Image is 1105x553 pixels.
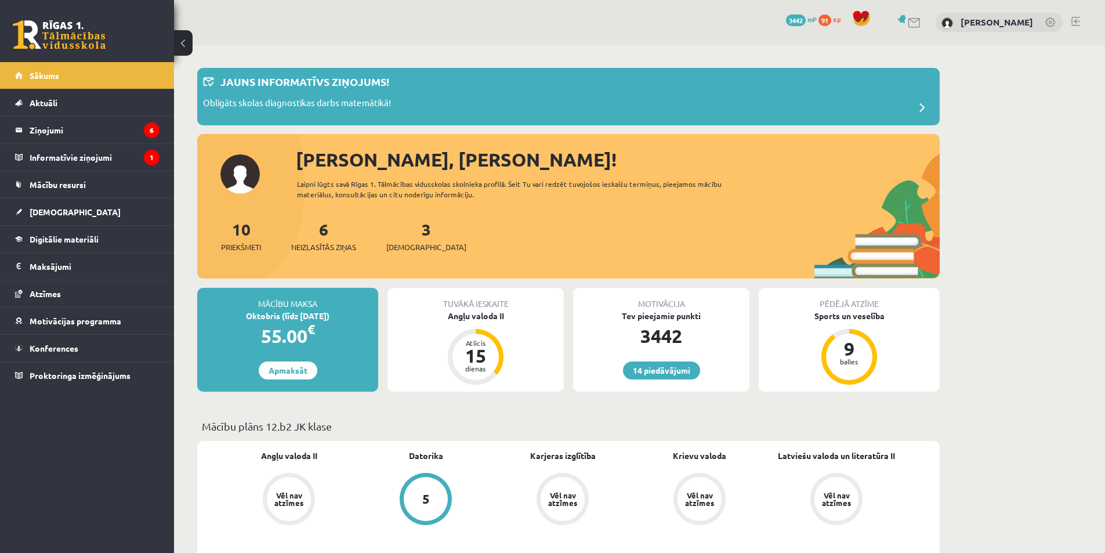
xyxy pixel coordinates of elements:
a: Angļu valoda II [261,450,317,462]
a: Sports un veselība 9 balles [759,310,940,386]
legend: Informatīvie ziņojumi [30,144,160,171]
p: Obligāts skolas diagnostikas darbs matemātikā! [203,96,391,113]
div: Vēl nav atzīmes [546,491,579,507]
legend: Maksājumi [30,253,160,280]
p: Mācību plāns 12.b2 JK klase [202,418,935,434]
a: 3[DEMOGRAPHIC_DATA] [386,219,466,253]
p: Jauns informatīvs ziņojums! [220,74,389,89]
div: Vēl nav atzīmes [683,491,716,507]
a: Krievu valoda [673,450,726,462]
a: Rīgas 1. Tālmācības vidusskola [13,20,106,49]
div: 9 [832,339,867,358]
a: [DEMOGRAPHIC_DATA] [15,198,160,225]
a: Datorika [409,450,443,462]
div: Sports un veselība [759,310,940,322]
a: 3442 mP [786,15,817,24]
a: Apmaksāt [259,362,317,379]
span: 3442 [786,15,806,26]
div: balles [832,358,867,365]
a: Maksājumi [15,253,160,280]
legend: Ziņojumi [30,117,160,143]
a: Sākums [15,62,160,89]
a: 6Neizlasītās ziņas [291,219,356,253]
div: Pēdējā atzīme [759,288,940,310]
a: Informatīvie ziņojumi1 [15,144,160,171]
a: Motivācijas programma [15,308,160,334]
i: 1 [144,150,160,165]
span: € [307,321,315,338]
a: Digitālie materiāli [15,226,160,252]
a: 91 xp [818,15,846,24]
a: [PERSON_NAME] [961,16,1033,28]
div: Mācību maksa [197,288,378,310]
span: 91 [818,15,831,26]
div: 3442 [573,322,749,350]
a: Aktuāli [15,89,160,116]
div: Atlicis [458,339,493,346]
div: dienas [458,365,493,372]
i: 6 [144,122,160,138]
span: [DEMOGRAPHIC_DATA] [30,207,121,217]
span: Mācību resursi [30,179,86,190]
a: Mācību resursi [15,171,160,198]
a: Jauns informatīvs ziņojums! Obligāts skolas diagnostikas darbs matemātikā! [203,74,934,120]
a: Vēl nav atzīmes [631,473,768,527]
img: Sigurds Kozlovskis [941,17,953,29]
div: Vēl nav atzīmes [273,491,305,507]
span: xp [833,15,840,24]
span: Neizlasītās ziņas [291,241,356,253]
div: Laipni lūgts savā Rīgas 1. Tālmācības vidusskolas skolnieka profilā. Šeit Tu vari redzēt tuvojošo... [297,179,742,200]
div: [PERSON_NAME], [PERSON_NAME]! [296,146,940,174]
div: Oktobris (līdz [DATE]) [197,310,378,322]
div: 55.00 [197,322,378,350]
a: 10Priekšmeti [221,219,261,253]
span: mP [807,15,817,24]
a: Latviešu valoda un literatūra II [778,450,895,462]
span: Atzīmes [30,288,61,299]
a: Vēl nav atzīmes [220,473,357,527]
a: 5 [357,473,494,527]
span: Motivācijas programma [30,316,121,326]
div: Motivācija [573,288,749,310]
a: Karjeras izglītība [530,450,596,462]
div: Angļu valoda II [387,310,564,322]
span: Aktuāli [30,97,57,108]
a: 14 piedāvājumi [623,362,700,379]
div: 15 [458,346,493,365]
a: Konferences [15,335,160,362]
a: Vēl nav atzīmes [768,473,905,527]
span: Digitālie materiāli [30,234,99,244]
span: Proktoringa izmēģinājums [30,370,131,381]
span: [DEMOGRAPHIC_DATA] [386,241,466,253]
span: Sākums [30,70,59,81]
a: Proktoringa izmēģinājums [15,362,160,389]
a: Angļu valoda II Atlicis 15 dienas [387,310,564,386]
div: Vēl nav atzīmes [820,491,853,507]
div: Tuvākā ieskaite [387,288,564,310]
a: Atzīmes [15,280,160,307]
div: Tev pieejamie punkti [573,310,749,322]
div: 5 [422,493,430,505]
a: Vēl nav atzīmes [494,473,631,527]
span: Konferences [30,343,78,353]
a: Ziņojumi6 [15,117,160,143]
span: Priekšmeti [221,241,261,253]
